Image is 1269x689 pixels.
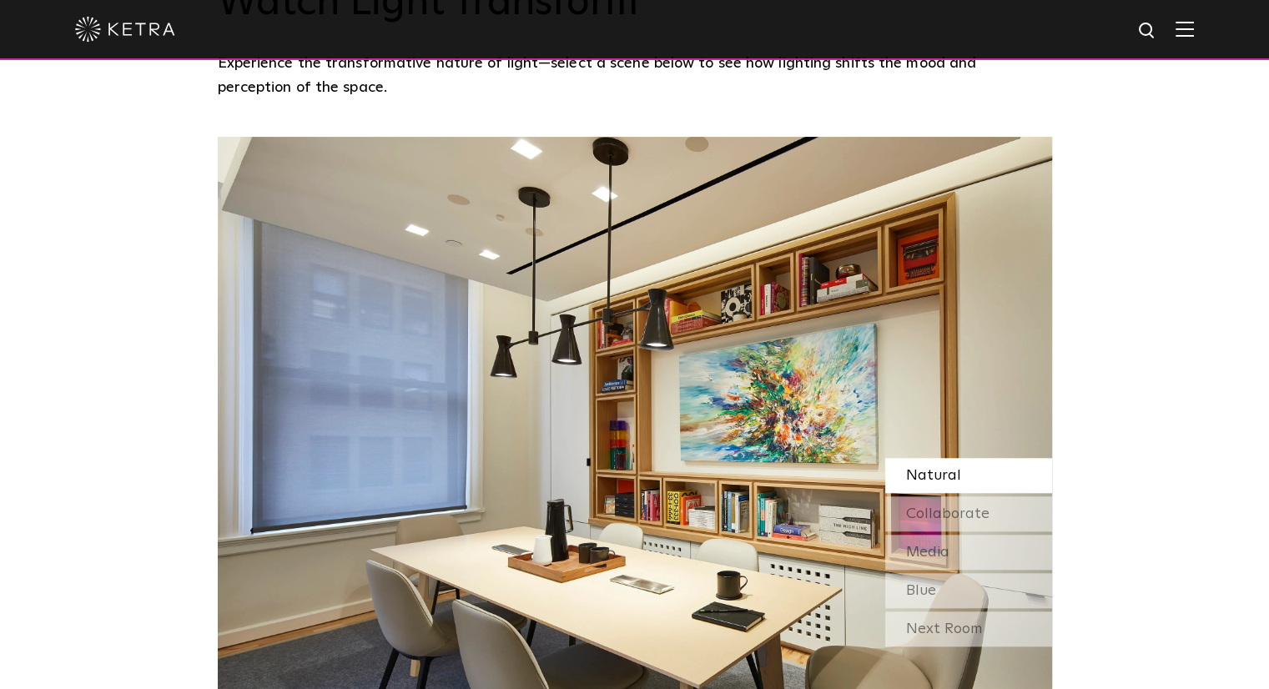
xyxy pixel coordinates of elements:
span: Blue [906,583,936,598]
img: search icon [1137,21,1158,42]
div: Next Room [885,611,1052,646]
span: Media [906,545,949,560]
span: Collaborate [906,506,990,521]
img: ketra-logo-2019-white [75,17,175,42]
img: Hamburger%20Nav.svg [1176,21,1194,37]
span: Natural [906,468,961,483]
p: Experience the transformative nature of light—select a scene below to see how lighting shifts the... [218,52,1044,99]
